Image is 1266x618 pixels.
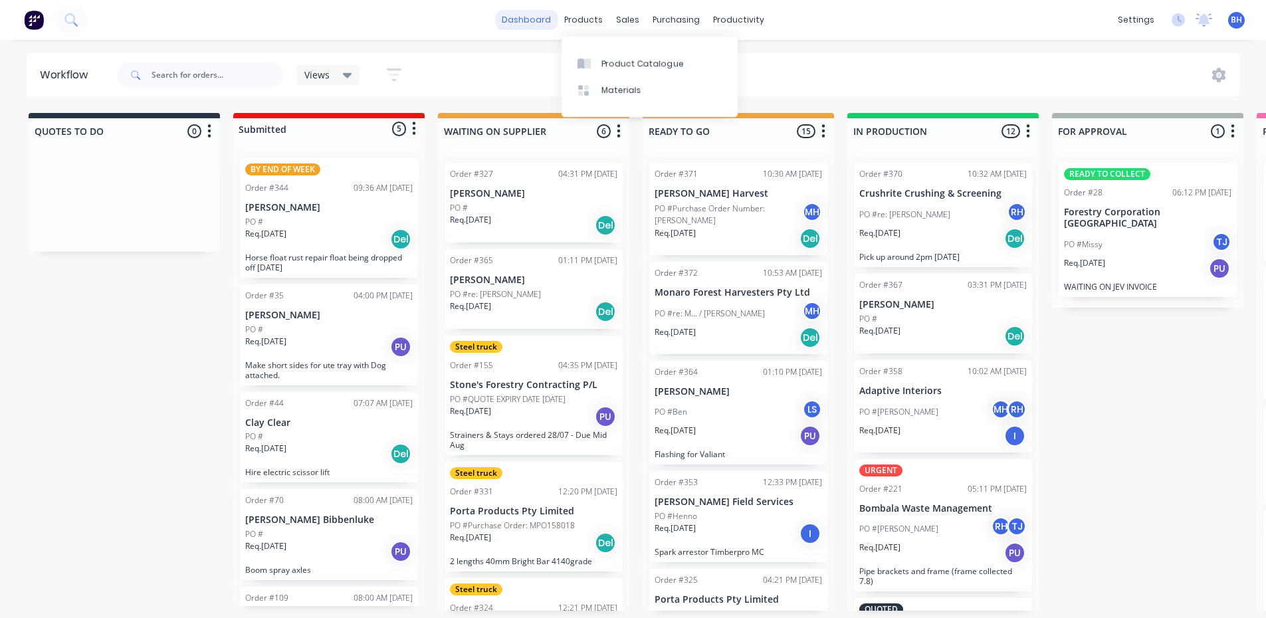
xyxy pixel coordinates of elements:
div: URGENT [859,464,902,476]
div: QUOTED [859,603,903,615]
div: MH [991,399,1011,419]
div: Steel truck [450,583,502,595]
p: [PERSON_NAME] [859,299,1027,310]
div: PU [799,425,821,447]
div: Workflow [40,67,94,83]
div: Order #327 [450,168,493,180]
div: RH [991,516,1011,536]
p: PO #Ben [655,406,687,418]
div: Order #44 [245,397,284,409]
div: Order #155 [450,360,493,371]
div: PU [1004,542,1025,564]
div: Order #353 [655,476,698,488]
div: 12:21 PM [DATE] [558,602,617,614]
p: Horse float rust repair float being dropped off [DATE] [245,253,413,272]
div: Order #325 [655,574,698,586]
p: Req. [DATE] [450,532,491,544]
p: [PERSON_NAME] Harvest [655,188,822,199]
p: [PERSON_NAME] [450,274,617,286]
div: Order #3504:00 PM [DATE][PERSON_NAME]PO #Req.[DATE]PUMake short sides for ute tray with Dog attac... [240,284,418,385]
div: Steel truck [450,341,502,353]
div: BY END OF WEEKOrder #34409:36 AM [DATE][PERSON_NAME]PO #Req.[DATE]DelHorse float rust repair floa... [240,158,418,278]
div: products [558,10,609,30]
div: Steel truckOrder #15504:35 PM [DATE]Stone's Forestry Contracting P/LPO #QUOTE EXPIRY DATE [DATE]R... [445,336,623,455]
p: Porta Products Pty Limited [655,594,822,605]
p: Bombala Waste Management [859,503,1027,514]
span: BH [1231,14,1242,26]
div: Del [1004,326,1025,347]
p: Clay Clear [245,417,413,429]
div: Order #324 [450,602,493,614]
div: LS [802,399,822,419]
div: Order #37010:32 AM [DATE]Crushrite Crushing & ScreeningPO #re: [PERSON_NAME]RHReq.[DATE]DelPick u... [854,163,1032,267]
div: 03:31 PM [DATE] [968,279,1027,291]
p: PO # [450,202,468,214]
p: Req. [DATE] [245,336,286,348]
div: 04:31 PM [DATE] [558,168,617,180]
p: Req. [DATE] [245,443,286,455]
div: Order #37110:30 AM [DATE][PERSON_NAME] HarvestPO #Purchase Order Number: [PERSON_NAME]MHReq.[DATE... [649,163,827,255]
p: PO # [245,528,263,540]
div: READY TO COLLECTOrder #2806:12 PM [DATE]Forestry Corporation [GEOGRAPHIC_DATA]PO #MissyTJReq.[DAT... [1059,163,1237,297]
p: [PERSON_NAME] Bibbenluke [245,514,413,526]
div: MH [802,301,822,321]
div: sales [609,10,646,30]
div: Order #37210:53 AM [DATE]Monaro Forest Harvesters Pty LtdPO #re: M... / [PERSON_NAME]MHReq.[DATE]Del [649,262,827,354]
div: Del [390,229,411,250]
div: PU [1209,258,1230,279]
p: Porta Products Pty Limited [450,506,617,517]
div: 12:20 PM [DATE] [558,486,617,498]
p: Make short sides for ute tray with Dog attached. [245,360,413,380]
div: Del [390,443,411,464]
div: URGENTOrder #22105:11 PM [DATE]Bombala Waste ManagementPO #[PERSON_NAME]RHTJReq.[DATE]PUPipe brac... [854,459,1032,592]
p: PO #re: M... / [PERSON_NAME] [655,308,765,320]
div: Del [1004,228,1025,249]
div: RH [1007,399,1027,419]
div: Product Catalogue [601,58,684,70]
p: Req. [DATE] [450,405,491,417]
p: Req. [DATE] [655,227,696,239]
div: Order #370 [859,168,902,180]
div: TJ [1007,516,1027,536]
p: PO #[PERSON_NAME] [859,406,938,418]
div: Order #358 [859,365,902,377]
div: 08:00 AM [DATE] [354,592,413,604]
p: [PERSON_NAME] Field Services [655,496,822,508]
div: 01:11 PM [DATE] [558,255,617,266]
a: Product Catalogue [562,50,738,76]
p: PO #Purchase Order Number: [PERSON_NAME] [655,203,802,227]
div: Order #365 [450,255,493,266]
div: 09:36 AM [DATE] [354,182,413,194]
p: Req. [DATE] [655,522,696,534]
p: PO #re: [PERSON_NAME] [450,288,541,300]
p: Pipe brackets and frame (frame collected 7.8) [859,566,1027,586]
div: Order #109 [245,592,288,604]
p: Spark arrestor Timberpro MC [655,547,822,557]
div: Order #372 [655,267,698,279]
p: PO # [859,313,877,325]
p: Boom spray axles [245,565,413,575]
p: Req. [DATE] [450,214,491,226]
div: I [1004,425,1025,447]
div: MH [802,202,822,222]
p: Req. [DATE] [859,325,900,337]
p: PO # [245,431,263,443]
p: PO #[PERSON_NAME] [859,523,938,535]
div: Order #35312:33 PM [DATE][PERSON_NAME] Field ServicesPO #HennoReq.[DATE]ISpark arrestor Timberpro MC [649,471,827,562]
div: 06:12 PM [DATE] [1172,187,1231,199]
span: Views [304,68,330,82]
p: PO #QUOTE EXPIRY DATE [DATE] [450,393,566,405]
div: TJ [1212,232,1231,252]
p: Req. [DATE] [450,300,491,312]
div: Order #7008:00 AM [DATE][PERSON_NAME] BibbenlukePO #Req.[DATE]PUBoom spray axles [240,489,418,580]
div: PU [595,406,616,427]
div: 10:32 AM [DATE] [968,168,1027,180]
div: Order #28 [1064,187,1103,199]
p: Hire electric scissor lift [245,467,413,477]
a: dashboard [495,10,558,30]
div: Order #367 [859,279,902,291]
div: 04:35 PM [DATE] [558,360,617,371]
div: 10:30 AM [DATE] [763,168,822,180]
p: Strainers & Stays ordered 28/07 - Due Mid Aug [450,430,617,450]
div: Order #371 [655,168,698,180]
